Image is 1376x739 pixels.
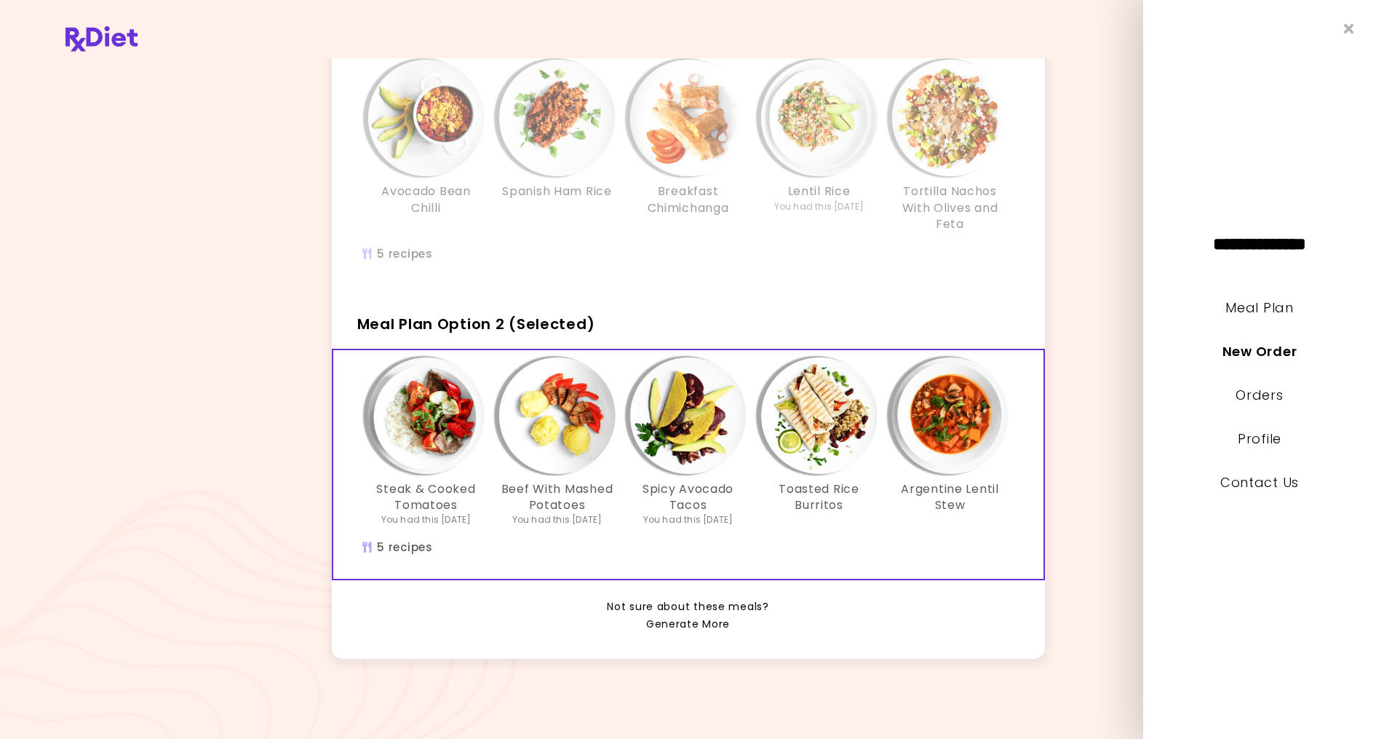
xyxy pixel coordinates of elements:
[646,616,730,633] a: Generate More
[361,60,492,232] div: Info - Avocado Bean Chilli - Meal Plan Option 1
[1220,473,1299,491] a: Contact Us
[1344,22,1354,36] i: Close
[1225,299,1293,317] a: Meal Plan
[1238,430,1281,448] a: Profile
[623,60,754,232] div: Info - Breakfast Chimichanga - Meal Plan Option 1
[754,60,885,232] div: Info - Lentil Rice - Meal Plan Option 1
[774,200,864,213] div: You had this [DATE]
[361,357,492,527] div: Info - Steak & Cooked Tomatoes - Meal Plan Option 2 (Selected)
[368,183,485,216] h3: Avocado Bean Chilli
[885,357,1016,527] div: Info - Argentine Lentil Stew - Meal Plan Option 2 (Selected)
[623,357,754,527] div: Info - Spicy Avocado Tacos - Meal Plan Option 2 (Selected)
[892,183,1009,232] h3: Tortilla Nachos With Olives and Feta
[499,481,616,514] h3: Beef With Mashed Potatoes
[512,513,603,526] div: You had this [DATE]
[502,183,612,199] h3: Spanish Ham Rice
[65,26,138,52] img: RxDiet
[357,314,595,334] span: Meal Plan Option 2 (Selected)
[885,60,1016,232] div: Info - Tortilla Nachos With Olives and Feta - Meal Plan Option 1
[892,481,1009,514] h3: Argentine Lentil Stew
[1222,342,1297,360] a: New Order
[643,513,733,526] div: You had this [DATE]
[492,357,623,527] div: Info - Beef With Mashed Potatoes - Meal Plan Option 2 (Selected)
[607,598,768,616] span: Not sure about these meals?
[788,183,851,199] h3: Lentil Rice
[761,481,878,514] h3: Toasted Rice Burritos
[368,481,485,514] h3: Steak & Cooked Tomatoes
[630,183,747,216] h3: Breakfast Chimichanga
[492,60,623,232] div: Info - Spanish Ham Rice - Meal Plan Option 1
[381,513,472,526] div: You had this [DATE]
[630,481,747,514] h3: Spicy Avocado Tacos
[754,357,885,527] div: Info - Toasted Rice Burritos - Meal Plan Option 2 (Selected)
[1236,386,1283,404] a: Orders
